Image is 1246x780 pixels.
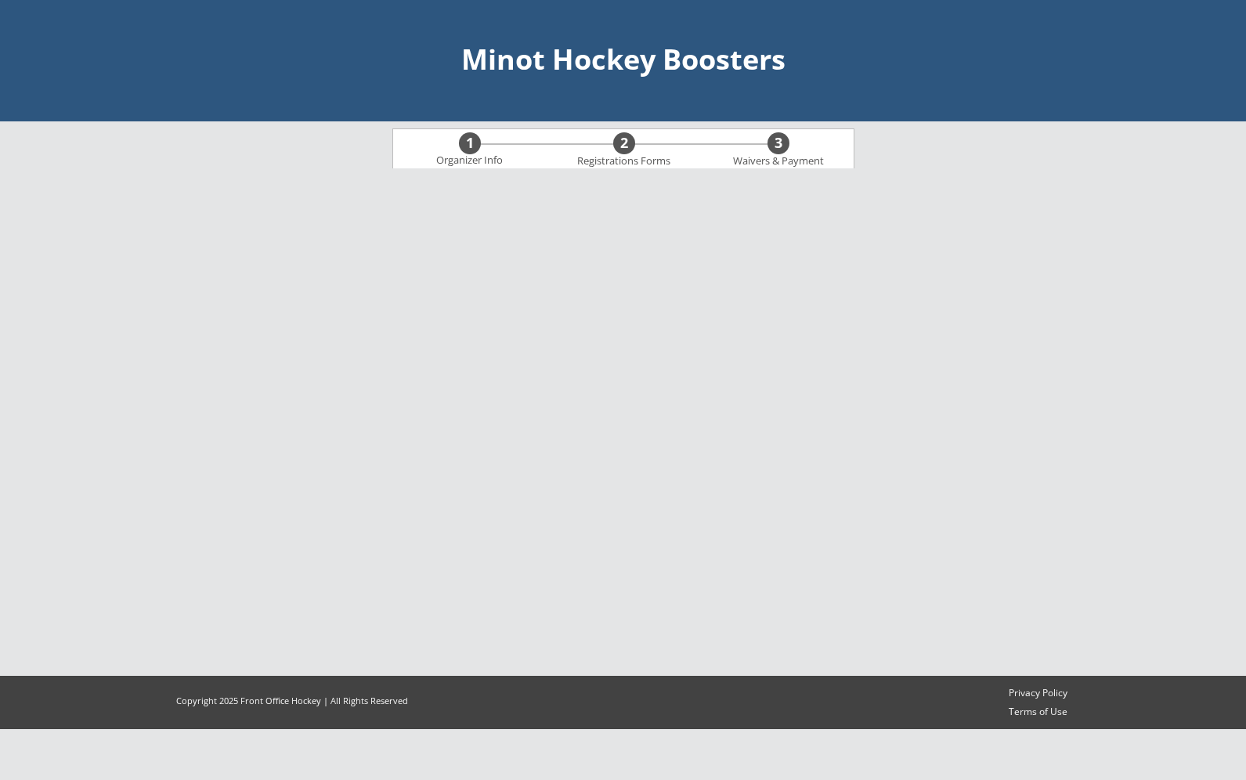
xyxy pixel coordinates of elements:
div: Registrations Forms [570,155,678,168]
div: Copyright 2025 Front Office Hockey | All Rights Reserved [161,695,423,706]
div: 3 [767,135,789,152]
div: 2 [613,135,635,152]
a: Terms of Use [1002,706,1074,719]
div: 1 [459,135,481,152]
a: Privacy Policy [1002,687,1074,700]
div: Waivers & Payment [724,155,832,168]
div: Organizer Info [427,154,513,167]
div: Minot Hockey Boosters [16,45,1230,74]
